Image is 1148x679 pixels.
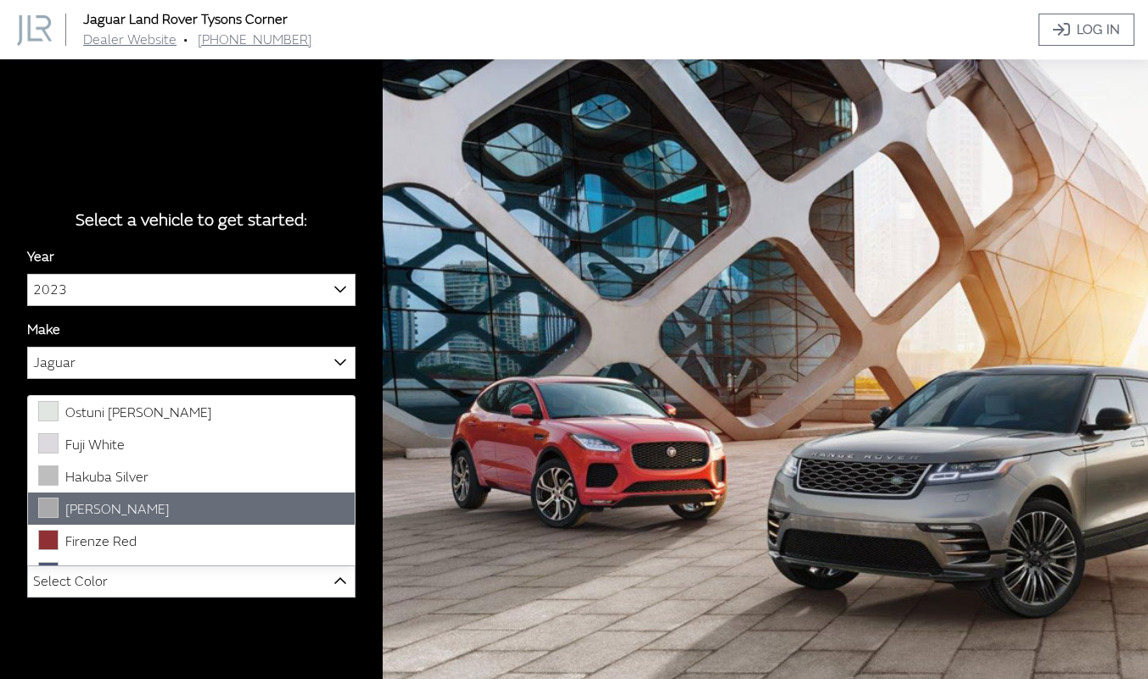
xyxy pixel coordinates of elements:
[28,348,355,378] span: Jaguar
[65,404,212,421] span: Ostuni [PERSON_NAME]
[65,533,137,550] span: Firenze Red
[65,501,170,518] span: [PERSON_NAME]
[83,31,176,48] a: Dealer Website
[28,566,355,597] span: Select Color
[83,11,288,28] a: Jaguar Land Rover Tysons Corner
[27,392,64,413] label: Model
[28,275,355,305] span: 2023
[27,208,356,233] div: Select a vehicle to get started:
[27,274,356,306] span: 2023
[27,347,356,379] span: Jaguar
[183,31,188,48] span: •
[198,31,312,48] a: [PHONE_NUMBER]
[27,565,356,598] span: Select Color
[27,320,60,340] label: Make
[65,469,148,486] span: Hakuba Silver
[1077,19,1120,40] span: Log In
[17,14,80,45] a: Jaguar Land Rover Tysons Corner logo
[33,566,108,597] span: Select Color
[17,15,52,46] img: Dashboard
[27,247,54,267] label: Year
[1039,14,1134,46] a: Log In
[65,437,125,454] span: Fuji White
